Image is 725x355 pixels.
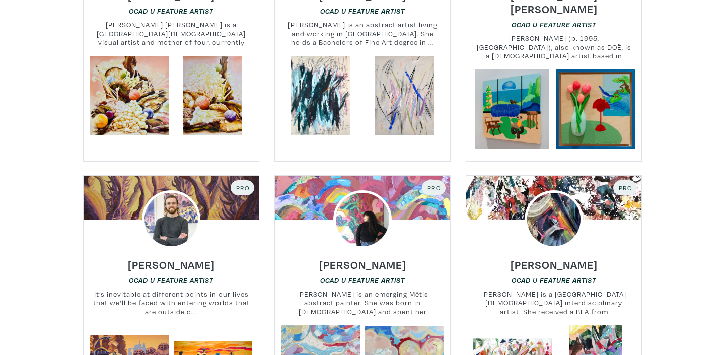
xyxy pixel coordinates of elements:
[618,184,632,192] span: Pro
[129,275,213,285] a: OCAD U Feature Artist
[275,290,450,316] small: [PERSON_NAME] is an emerging Métis abstract painter. She was born in [DEMOGRAPHIC_DATA] and spent...
[466,290,641,316] small: [PERSON_NAME] is a [GEOGRAPHIC_DATA][DEMOGRAPHIC_DATA] interdisciplinary artist. She received a B...
[512,20,596,29] a: OCAD U Feature Artist
[511,258,598,271] h6: [PERSON_NAME]
[142,190,200,249] img: phpThumb.php
[512,275,596,285] a: OCAD U Feature Artist
[319,255,406,267] a: [PERSON_NAME]
[320,6,405,16] a: OCAD U Feature Artist
[512,21,596,29] em: OCAD U Feature Artist
[320,276,405,285] em: OCAD U Feature Artist
[333,190,392,249] img: phpThumb.php
[320,275,405,285] a: OCAD U Feature Artist
[129,7,213,15] em: OCAD U Feature Artist
[466,34,641,60] small: [PERSON_NAME] (b. 1995, [GEOGRAPHIC_DATA]), also known as DOË, is a [DEMOGRAPHIC_DATA] artist bas...
[129,276,213,285] em: OCAD U Feature Artist
[319,258,406,271] h6: [PERSON_NAME]
[320,7,405,15] em: OCAD U Feature Artist
[525,190,583,249] img: phpThumb.php
[512,276,596,285] em: OCAD U Feature Artist
[275,20,450,47] small: [PERSON_NAME] is an abstract artist living and working in [GEOGRAPHIC_DATA]. She holds a Bachelor...
[84,290,259,316] small: It’s inevitable at different points in our lives that we'll be faced with entering worlds that ar...
[235,184,250,192] span: Pro
[128,255,215,267] a: [PERSON_NAME]
[426,184,441,192] span: Pro
[128,258,215,271] h6: [PERSON_NAME]
[511,255,598,267] a: [PERSON_NAME]
[84,20,259,47] small: [PERSON_NAME] [PERSON_NAME] is a [GEOGRAPHIC_DATA][DEMOGRAPHIC_DATA] visual artist and mother of ...
[129,6,213,16] a: OCAD U Feature Artist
